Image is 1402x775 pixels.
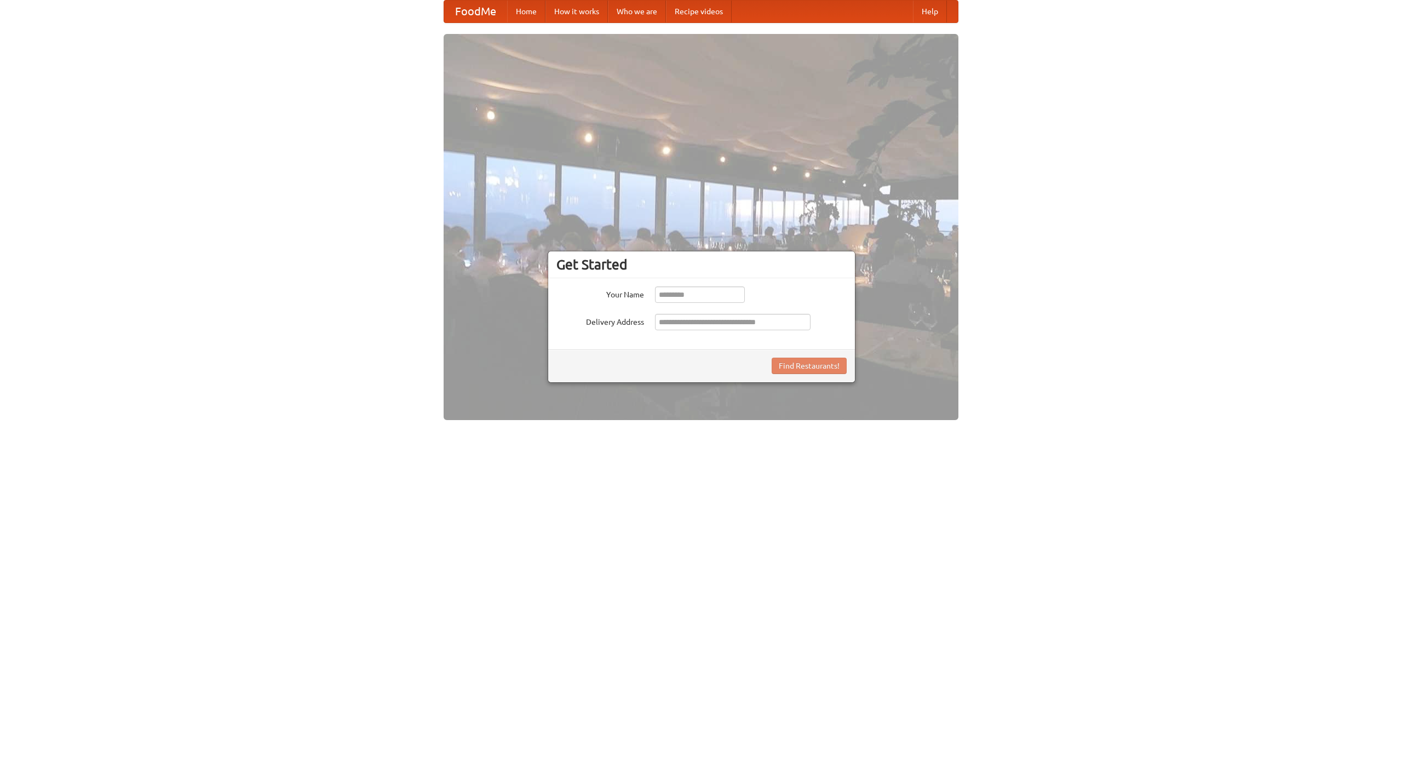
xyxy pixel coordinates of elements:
a: FoodMe [444,1,507,22]
a: Help [913,1,947,22]
a: Home [507,1,545,22]
label: Delivery Address [556,314,644,328]
h3: Get Started [556,256,847,273]
button: Find Restaurants! [772,358,847,374]
a: Recipe videos [666,1,732,22]
label: Your Name [556,286,644,300]
a: How it works [545,1,608,22]
a: Who we are [608,1,666,22]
